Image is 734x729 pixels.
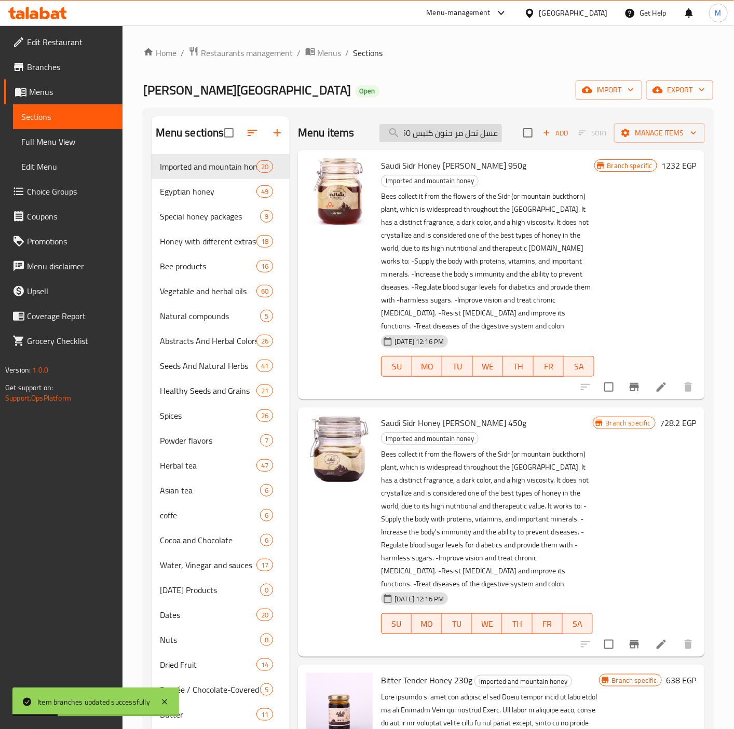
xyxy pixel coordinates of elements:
[473,356,504,377] button: WE
[21,135,114,148] span: Full Menu View
[256,409,273,422] div: items
[13,104,123,129] a: Sections
[298,125,355,141] h2: Menu items
[257,286,273,296] span: 60
[27,36,114,48] span: Edit Restaurant
[539,7,608,19] div: [GEOGRAPHIC_DATA]
[381,175,479,187] div: Imported and mountain honey
[306,416,373,482] img: Saudi Sidr Honey Kalbas 450g
[475,676,572,687] span: Imported and mountain honey
[4,30,123,54] a: Edit Restaurant
[602,418,655,428] span: Branch specific
[412,356,443,377] button: MO
[655,381,668,393] a: Edit menu item
[257,187,273,197] span: 49
[661,158,697,173] h6: 1232 EGP
[261,585,273,595] span: 0
[5,363,31,377] span: Version:
[354,47,383,59] span: Sections
[160,409,256,422] div: Spices
[608,676,661,685] span: Branch specific
[260,484,273,497] div: items
[152,229,290,254] div: Honey with different extras18
[256,235,273,247] div: items
[152,304,290,328] div: Natural compounds5
[502,613,532,634] button: TH
[27,61,114,73] span: Branches
[477,359,499,374] span: WE
[160,609,256,621] span: Dates
[152,677,290,702] div: Dragée / Chocolate-Covered Nuts5
[37,696,150,708] div: Item branches updated successfully
[152,478,290,503] div: Asian tea6
[474,675,572,687] div: Imported and mountain honey
[27,285,114,297] span: Upsell
[381,672,472,688] span: Bitter Tender Honey 230g
[442,356,473,377] button: TU
[152,204,290,229] div: Special honey packages9
[261,486,273,496] span: 6
[390,337,448,347] span: [DATE] 12:16 PM
[27,335,114,347] span: Grocery Checklist
[427,7,491,19] div: Menu-management
[260,434,273,447] div: items
[181,47,184,59] li: /
[13,154,123,179] a: Edit Menu
[160,634,260,646] span: Nuts
[381,356,412,377] button: SU
[27,210,114,223] span: Coupons
[260,683,273,696] div: items
[257,262,273,271] span: 16
[563,613,593,634] button: SA
[472,613,502,634] button: WE
[257,560,273,570] span: 17
[4,279,123,304] a: Upsell
[386,359,407,374] span: SU
[257,162,273,172] span: 20
[584,84,634,97] span: import
[4,328,123,353] a: Grocery Checklist
[318,47,342,59] span: Menus
[381,158,526,173] span: Saudi Sidr Honey [PERSON_NAME] 950g
[356,87,379,95] span: Open
[381,432,479,445] div: Imported and mountain honey
[27,235,114,247] span: Promotions
[622,127,697,140] span: Manage items
[260,634,273,646] div: items
[381,613,412,634] button: SU
[27,185,114,198] span: Choice Groups
[4,229,123,254] a: Promotions
[160,260,256,272] span: Bee products
[446,616,468,631] span: TU
[261,311,273,321] span: 5
[152,254,290,279] div: Bee products16
[160,434,260,447] span: Powder flavors
[390,594,448,604] span: [DATE] 12:16 PM
[598,634,620,655] span: Select to update
[201,47,293,59] span: Restaurants management
[256,658,273,671] div: items
[257,386,273,396] span: 21
[261,436,273,446] span: 7
[160,360,256,372] span: Seeds And Natural Herbs
[160,658,256,671] span: Dried Fruit
[143,46,713,60] nav: breadcrumb
[188,46,293,60] a: Restaurants management
[622,375,647,400] button: Branch-specific-item
[622,632,647,657] button: Branch-specific-item
[260,584,273,596] div: items
[152,528,290,553] div: Cocoa and Chocolate6
[715,7,722,19] span: M
[381,448,592,590] p: Bees collect it from the flowers of the Sidr (or mountain buckthorn) plant, which is widespread t...
[533,613,563,634] button: FR
[160,459,256,472] span: Herbal tea
[152,403,290,428] div: Spices26
[160,210,260,223] span: Special honey packages
[152,179,290,204] div: Egyptian honey49
[152,279,290,304] div: Vegetable and herbal oils60
[646,80,713,100] button: export
[4,54,123,79] a: Branches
